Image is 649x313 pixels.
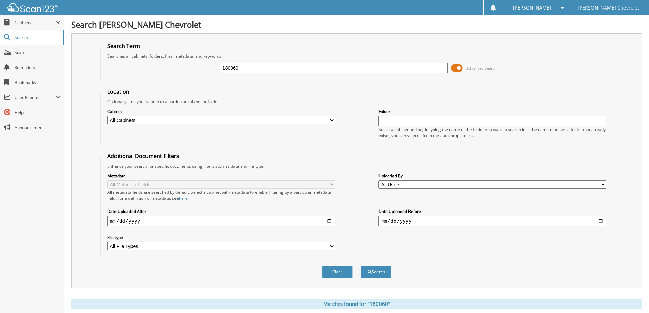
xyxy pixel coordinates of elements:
[107,235,335,240] label: File type
[513,6,551,10] span: [PERSON_NAME]
[7,3,58,12] img: scan123-logo-white.svg
[107,109,335,114] label: Cabinet
[578,6,639,10] span: [PERSON_NAME] Chevrolet
[107,216,335,226] input: start
[378,109,606,114] label: Folder
[15,80,61,85] span: Bookmarks
[15,50,61,56] span: Scan
[322,266,353,278] button: Clear
[361,266,391,278] button: Search
[104,99,609,105] div: Optionally limit your search to a particular cabinet or folder
[107,208,335,214] label: Date Uploaded After
[15,110,61,115] span: Help
[15,95,56,100] span: User Reports
[107,189,335,201] div: All metadata fields are searched by default. Select a cabinet with metadata to enable filtering b...
[71,299,642,309] div: Matches found for "180060"
[104,53,609,59] div: Searches all cabinets, folders, files, metadata, and keywords
[15,65,61,71] span: Reminders
[466,66,497,71] span: Advanced Search
[15,125,61,130] span: Announcements
[104,88,133,95] legend: Location
[179,195,188,201] a: here
[15,35,60,41] span: Search
[104,42,143,50] legend: Search Term
[15,20,56,26] span: Cabinets
[378,173,606,179] label: Uploaded By
[378,208,606,214] label: Date Uploaded Before
[104,152,183,160] legend: Additional Document Filters
[378,127,606,138] div: Select a cabinet and begin typing the name of the folder you want to search in. If the name match...
[104,163,609,169] div: Enhance your search for specific documents using filters such as date and file type.
[107,173,335,179] label: Metadata
[71,19,642,30] h1: Search [PERSON_NAME] Chevrolet
[378,216,606,226] input: end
